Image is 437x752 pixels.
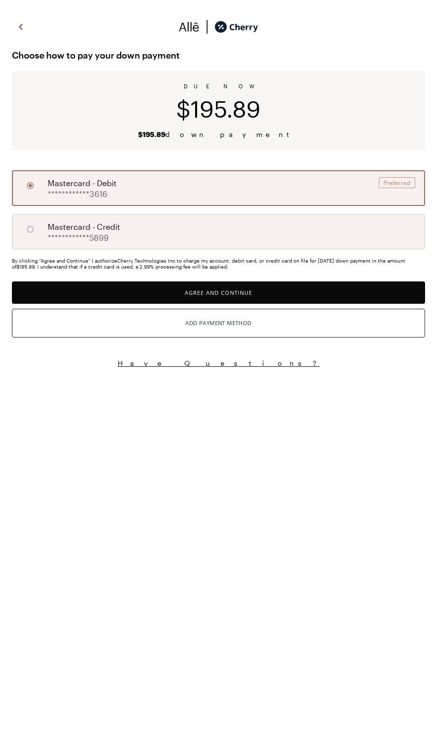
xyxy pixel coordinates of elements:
img: svg%3e [179,19,200,34]
span: mastercard - credit [48,221,120,233]
span: $195.89 [176,95,261,122]
span: DUE NOW [184,83,254,89]
span: Choose how to pay your down payment [12,47,425,63]
img: svg%3e [200,19,215,34]
div: Preferred [379,177,415,188]
img: cherry_black_logo-DrOE_MJI.svg [215,19,258,34]
span: down payment [138,130,299,138]
button: Have Questions? [12,358,425,368]
b: $195.89 [138,130,165,138]
div: By clicking "Agree and Continue" I authorize Cherry Technologies Inc. to charge my account, debit... [12,258,425,270]
button: Add Payment Method [12,309,425,338]
span: mastercard - debit [48,177,117,189]
button: Agree and Continue [12,281,425,304]
img: svg%3e [15,19,27,34]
